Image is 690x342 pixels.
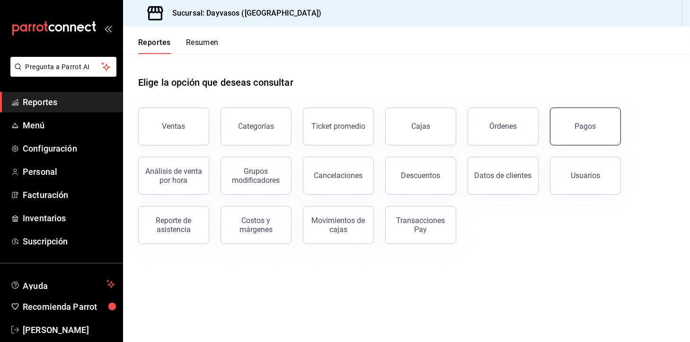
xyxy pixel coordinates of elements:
[104,25,112,32] button: open_drawer_menu
[138,75,293,90] h1: Elige la opción que deseas consultar
[227,167,285,185] div: Grupos modificadores
[571,171,600,180] div: Usuarios
[221,108,292,145] button: Categorías
[221,157,292,195] button: Grupos modificadores
[401,171,441,180] div: Descuentos
[314,171,363,180] div: Cancelaciones
[138,38,219,54] div: navigation tabs
[303,157,374,195] button: Cancelaciones
[138,108,209,145] button: Ventas
[238,122,274,131] div: Categorías
[311,122,365,131] div: Ticket promedio
[186,38,219,54] button: Resumen
[23,235,115,248] span: Suscripción
[303,206,374,244] button: Movimientos de cajas
[385,206,456,244] button: Transacciones Pay
[550,157,621,195] button: Usuarios
[309,216,368,234] div: Movimientos de cajas
[550,108,621,145] button: Pagos
[575,122,596,131] div: Pagos
[23,165,115,178] span: Personal
[227,216,285,234] div: Costos y márgenes
[391,216,450,234] div: Transacciones Pay
[7,69,116,79] a: Pregunta a Parrot AI
[23,212,115,225] span: Inventarios
[23,96,115,108] span: Reportes
[138,206,209,244] button: Reporte de asistencia
[303,108,374,145] button: Ticket promedio
[23,119,115,132] span: Menú
[411,122,430,131] div: Cajas
[489,122,517,131] div: Órdenes
[23,142,115,155] span: Configuración
[468,157,539,195] button: Datos de clientes
[144,167,203,185] div: Análisis de venta por hora
[162,122,186,131] div: Ventas
[26,62,102,72] span: Pregunta a Parrot AI
[23,300,115,313] span: Recomienda Parrot
[23,279,103,290] span: Ayuda
[385,108,456,145] button: Cajas
[385,157,456,195] button: Descuentos
[138,38,171,54] button: Reportes
[475,171,532,180] div: Datos de clientes
[138,157,209,195] button: Análisis de venta por hora
[221,206,292,244] button: Costos y márgenes
[10,57,116,77] button: Pregunta a Parrot AI
[23,324,115,336] span: [PERSON_NAME]
[165,8,321,19] h3: Sucursal: Dayvasos ([GEOGRAPHIC_DATA])
[23,189,115,201] span: Facturación
[144,216,203,234] div: Reporte de asistencia
[468,108,539,145] button: Órdenes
